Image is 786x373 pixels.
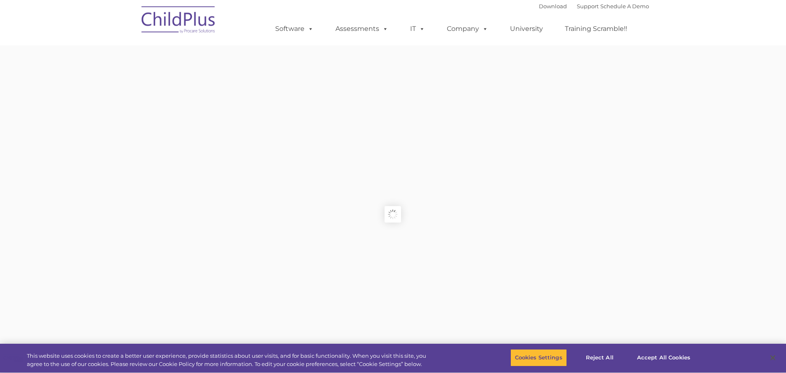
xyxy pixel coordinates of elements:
a: Schedule A Demo [600,3,649,9]
button: Reject All [574,349,625,366]
font: | [539,3,649,9]
a: Training Scramble!! [557,21,635,37]
a: Support [577,3,599,9]
div: This website uses cookies to create a better user experience, provide statistics about user visit... [27,352,432,368]
button: Close [764,349,782,367]
a: University [502,21,551,37]
a: Download [539,3,567,9]
button: Cookies Settings [510,349,567,366]
a: Software [267,21,322,37]
a: Company [439,21,496,37]
a: IT [402,21,433,37]
img: ChildPlus by Procare Solutions [137,0,220,42]
button: Accept All Cookies [633,349,695,366]
a: Assessments [327,21,397,37]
